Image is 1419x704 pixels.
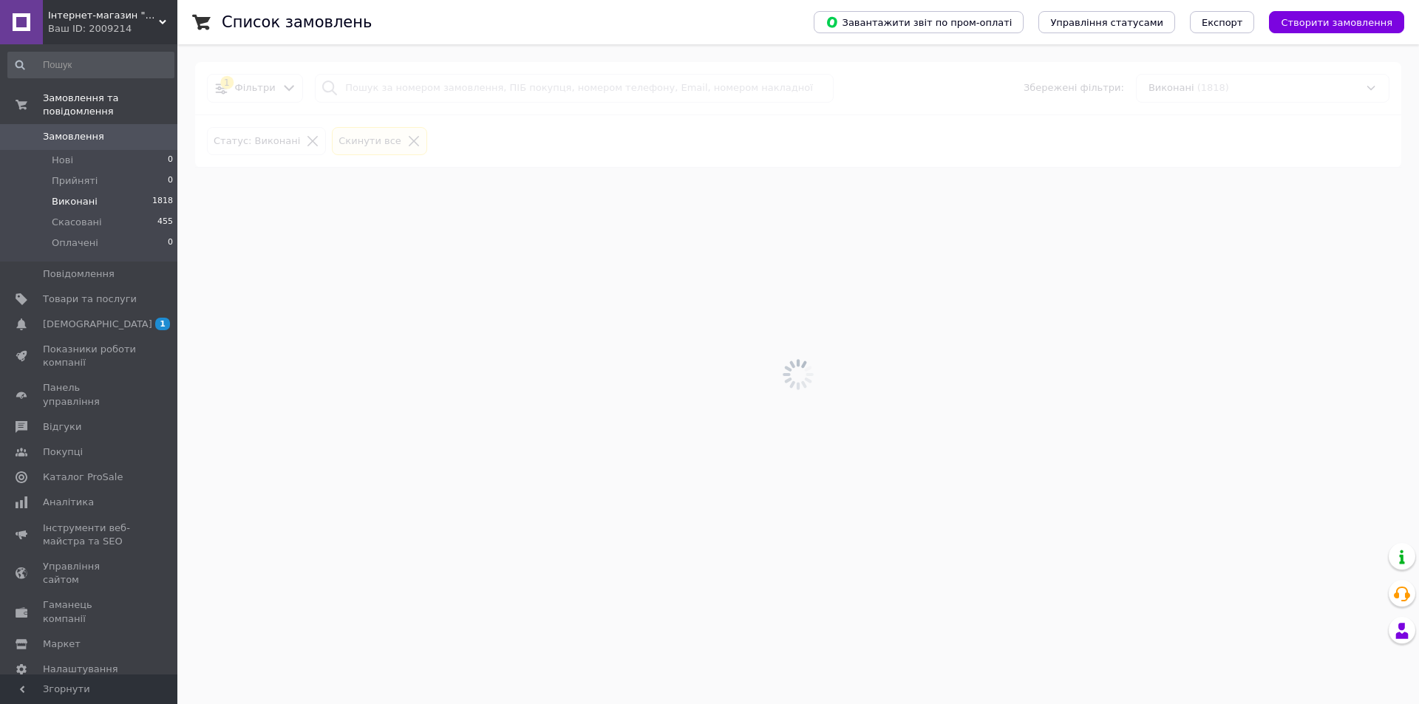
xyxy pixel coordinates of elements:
a: Створити замовлення [1254,16,1404,27]
span: 0 [168,154,173,167]
button: Експорт [1190,11,1255,33]
span: 1818 [152,195,173,208]
span: 455 [157,216,173,229]
span: Налаштування [43,663,118,676]
span: Показники роботи компанії [43,343,137,369]
span: Скасовані [52,216,102,229]
span: Експорт [1202,17,1243,28]
span: Покупці [43,445,83,459]
button: Створити замовлення [1269,11,1404,33]
span: Аналітика [43,496,94,509]
span: Інтернет-магазин "Захід-Авто" [48,9,159,22]
div: Ваш ID: 2009214 [48,22,177,35]
span: Оплачені [52,236,98,250]
span: Прийняті [52,174,98,188]
span: Виконані [52,195,98,208]
span: [DEMOGRAPHIC_DATA] [43,318,152,331]
span: Товари та послуги [43,293,137,306]
span: Маркет [43,638,81,651]
span: Відгуки [43,420,81,434]
span: Управління статусами [1050,17,1163,28]
span: Замовлення [43,130,104,143]
span: Створити замовлення [1281,17,1392,28]
span: Панель управління [43,381,137,408]
span: Нові [52,154,73,167]
h1: Список замовлень [222,13,372,31]
span: 1 [155,318,170,330]
span: Замовлення та повідомлення [43,92,177,118]
span: 0 [168,236,173,250]
span: Повідомлення [43,267,115,281]
span: 0 [168,174,173,188]
button: Управління статусами [1038,11,1175,33]
button: Завантажити звіт по пром-оплаті [814,11,1024,33]
span: Завантажити звіт по пром-оплаті [826,16,1012,29]
span: Інструменти веб-майстра та SEO [43,522,137,548]
span: Гаманець компанії [43,598,137,625]
span: Каталог ProSale [43,471,123,484]
span: Управління сайтом [43,560,137,587]
input: Пошук [7,52,174,78]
